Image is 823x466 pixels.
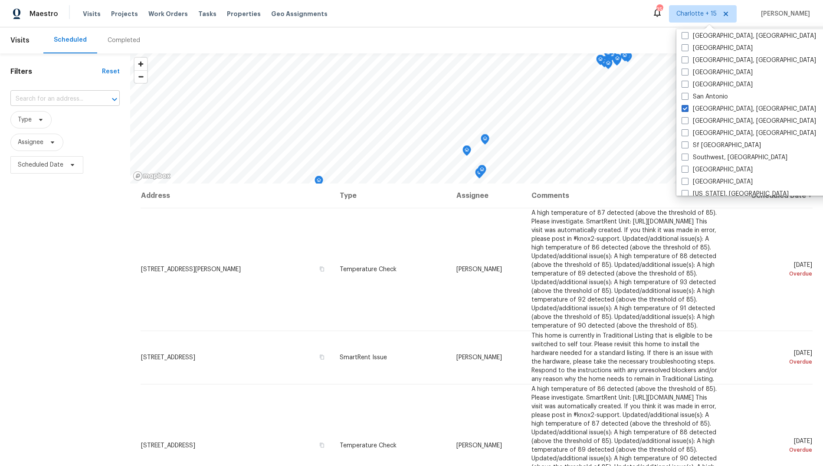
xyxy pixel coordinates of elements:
[54,36,87,44] div: Scheduled
[682,56,816,65] label: [GEOGRAPHIC_DATA], [GEOGRAPHIC_DATA]
[141,443,195,449] span: [STREET_ADDRESS]
[682,129,816,138] label: [GEOGRAPHIC_DATA], [GEOGRAPHIC_DATA]
[10,92,95,106] input: Search for an address...
[682,153,787,162] label: Southwest, [GEOGRAPHIC_DATA]
[726,184,813,208] th: Scheduled Date ↑
[271,10,328,18] span: Geo Assignments
[682,105,816,113] label: [GEOGRAPHIC_DATA], [GEOGRAPHIC_DATA]
[456,354,502,361] span: [PERSON_NAME]
[613,54,622,67] div: Map marker
[656,5,662,14] div: 350
[83,10,101,18] span: Visits
[10,67,102,76] h1: Filters
[141,266,241,272] span: [STREET_ADDRESS][PERSON_NAME]
[133,171,171,181] a: Mapbox homepage
[757,10,810,18] span: [PERSON_NAME]
[682,177,753,186] label: [GEOGRAPHIC_DATA]
[134,71,147,83] span: Zoom out
[18,115,32,124] span: Type
[333,184,449,208] th: Type
[134,70,147,83] button: Zoom out
[141,184,333,208] th: Address
[475,168,484,181] div: Map marker
[148,10,188,18] span: Work Orders
[315,176,323,189] div: Map marker
[462,145,471,159] div: Map marker
[108,93,121,105] button: Open
[130,53,816,184] canvas: Map
[141,354,195,361] span: [STREET_ADDRESS]
[449,184,525,208] th: Assignee
[733,446,812,454] div: Overdue
[318,265,326,273] button: Copy Address
[682,92,728,101] label: San Antonio
[525,184,726,208] th: Comments
[318,441,326,449] button: Copy Address
[604,48,613,62] div: Map marker
[478,165,486,178] div: Map marker
[481,134,489,148] div: Map marker
[340,354,387,361] span: SmartRent Issue
[682,32,816,40] label: [GEOGRAPHIC_DATA], [GEOGRAPHIC_DATA]
[102,67,120,76] div: Reset
[340,443,397,449] span: Temperature Check
[620,51,629,64] div: Map marker
[682,117,816,125] label: [GEOGRAPHIC_DATA], [GEOGRAPHIC_DATA]
[676,10,717,18] span: Charlotte + 15
[531,210,717,329] span: A high temperature of 87 detected (above the threshold of 85). Please investigate. SmartRent Unit...
[108,36,140,45] div: Completed
[682,44,753,53] label: [GEOGRAPHIC_DATA]
[596,55,605,68] div: Map marker
[682,190,789,198] label: [US_STATE], [GEOGRAPHIC_DATA]
[456,266,502,272] span: [PERSON_NAME]
[10,31,30,50] span: Visits
[733,269,812,278] div: Overdue
[733,358,812,366] div: Overdue
[18,138,43,147] span: Assignee
[227,10,261,18] span: Properties
[604,59,613,72] div: Map marker
[134,58,147,70] button: Zoom in
[18,161,63,169] span: Scheduled Date
[682,165,753,174] label: [GEOGRAPHIC_DATA]
[111,10,138,18] span: Projects
[531,333,717,382] span: This home is currently in Traditional Listing that is eligible to be switched to self tour. Pleas...
[682,80,753,89] label: [GEOGRAPHIC_DATA]
[318,353,326,361] button: Copy Address
[733,350,812,366] span: [DATE]
[733,438,812,454] span: [DATE]
[456,443,502,449] span: [PERSON_NAME]
[682,141,761,150] label: Sf [GEOGRAPHIC_DATA]
[682,68,753,77] label: [GEOGRAPHIC_DATA]
[340,266,397,272] span: Temperature Check
[30,10,58,18] span: Maestro
[198,11,216,17] span: Tasks
[733,262,812,278] span: [DATE]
